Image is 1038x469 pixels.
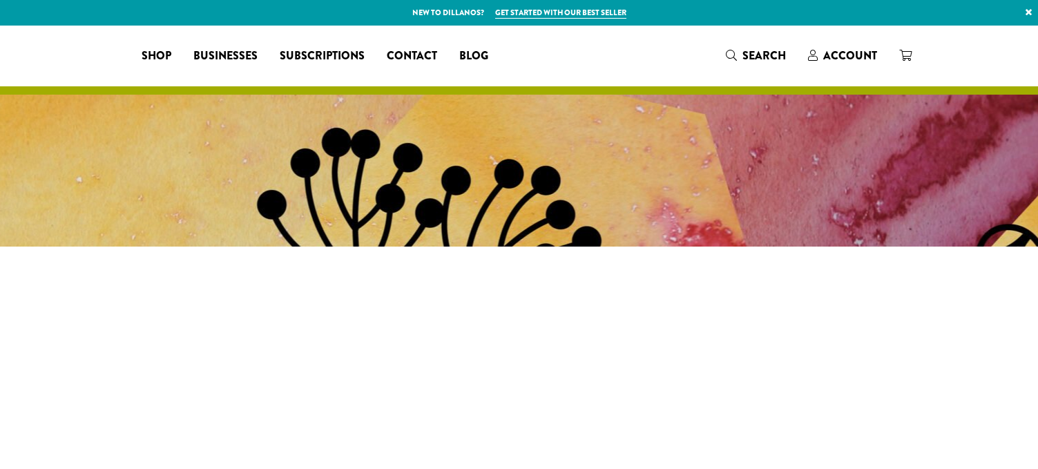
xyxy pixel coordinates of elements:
a: Get started with our best seller [495,7,626,19]
span: Blog [459,48,488,65]
span: Contact [387,48,437,65]
span: Account [823,48,877,64]
span: Businesses [193,48,258,65]
span: Shop [142,48,171,65]
a: Search [715,44,797,67]
span: Subscriptions [280,48,365,65]
span: Search [742,48,786,64]
a: Shop [131,45,182,67]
